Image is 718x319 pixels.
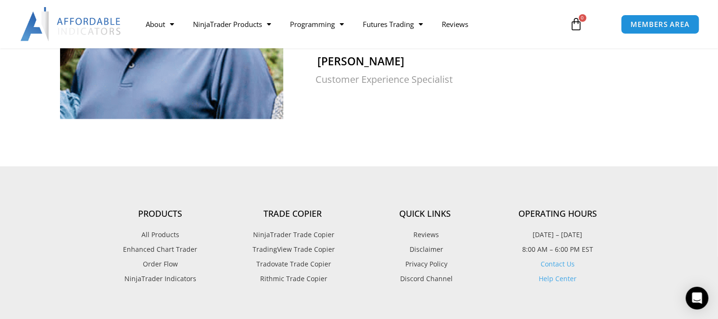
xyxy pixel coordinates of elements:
h2: [PERSON_NAME] [317,54,677,69]
a: Help Center [539,274,577,283]
a: Disclaimer [359,243,491,256]
span: All Products [141,229,179,241]
a: Tradovate Trade Copier [227,258,359,270]
a: About [137,13,184,35]
a: Privacy Policy [359,258,491,270]
a: NinjaTrader Trade Copier [227,229,359,241]
span: TradingView Trade Copier [251,243,335,256]
span: Rithmic Trade Copier [258,273,328,285]
span: Tradovate Trade Copier [254,258,332,270]
a: NinjaTrader Products [184,13,281,35]
span: Enhanced Chart Trader [123,243,198,256]
span: MEMBERS AREA [631,21,690,28]
a: Order Flow [94,258,227,270]
nav: Menu [137,13,560,35]
h4: Products [94,209,227,219]
div: Open Intercom Messenger [686,287,709,310]
img: LogoAI | Affordable Indicators – NinjaTrader [20,7,122,41]
a: Enhanced Chart Trader [94,243,227,256]
a: Reviews [359,229,491,241]
span: Privacy Policy [403,258,447,270]
p: [DATE] – [DATE] [491,229,624,241]
h4: Quick Links [359,209,491,219]
h2: Customer Experience Specialist [315,73,677,86]
a: TradingView Trade Copier [227,243,359,256]
span: NinjaTrader Trade Copier [251,229,335,241]
p: 8:00 AM – 6:00 PM EST [491,243,624,256]
span: Disclaimer [407,243,443,256]
a: All Products [94,229,227,241]
a: Discord Channel [359,273,491,285]
a: Reviews [433,13,478,35]
span: 0 [579,14,587,22]
a: Futures Trading [354,13,433,35]
span: Reviews [412,229,439,241]
a: Rithmic Trade Copier [227,273,359,285]
span: Discord Channel [398,273,453,285]
a: 0 [556,10,597,38]
h4: Operating Hours [491,209,624,219]
span: NinjaTrader Indicators [124,273,196,285]
h4: Trade Copier [227,209,359,219]
a: NinjaTrader Indicators [94,273,227,285]
span: Order Flow [143,258,178,270]
a: Contact Us [541,259,575,268]
a: Programming [281,13,354,35]
a: MEMBERS AREA [621,15,700,34]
